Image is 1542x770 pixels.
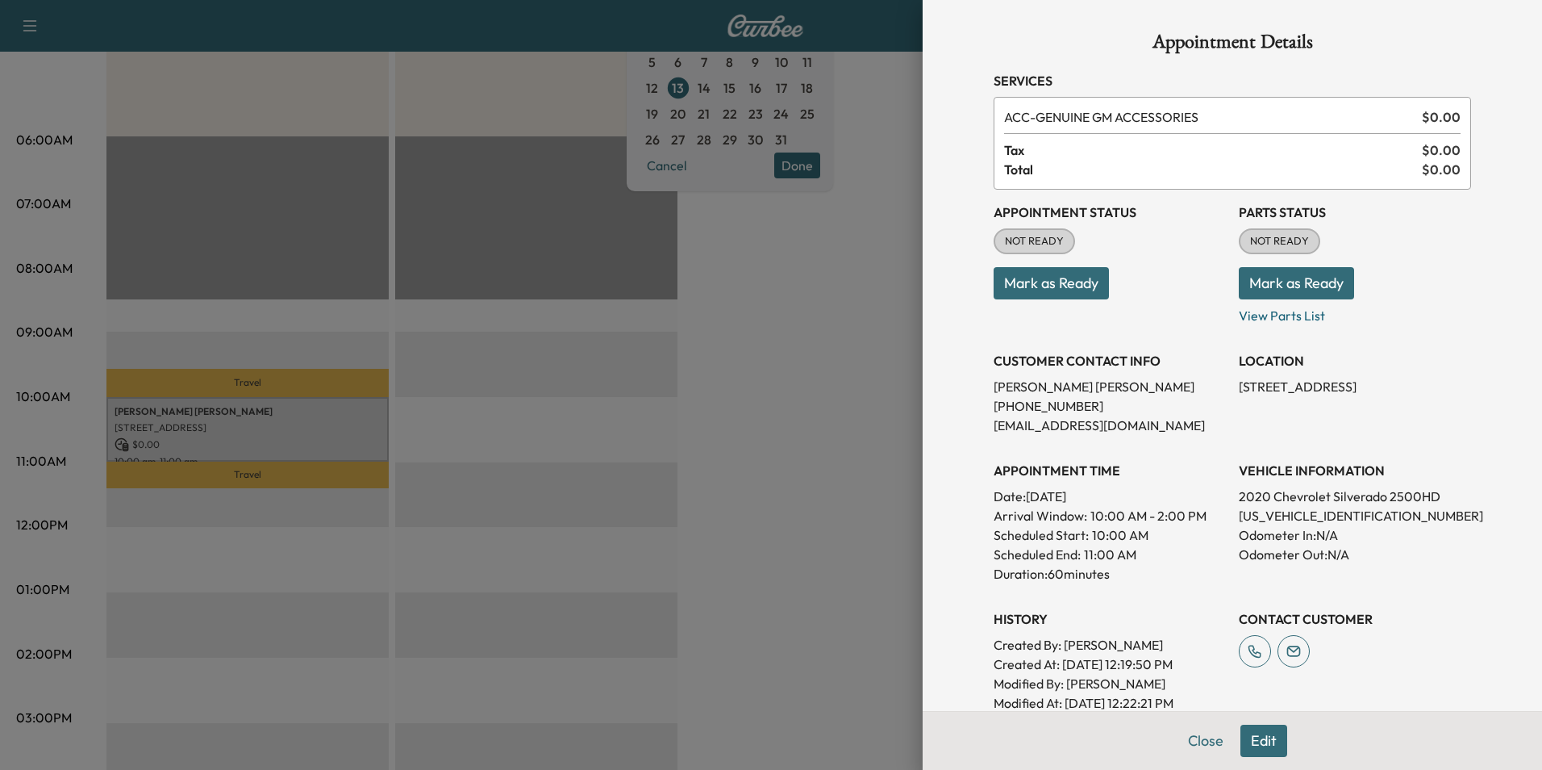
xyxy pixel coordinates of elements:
h3: Parts Status [1239,203,1471,222]
p: Duration: 60 minutes [994,564,1226,584]
h3: CUSTOMER CONTACT INFO [994,351,1226,370]
button: Close [1177,725,1234,757]
p: [EMAIL_ADDRESS][DOMAIN_NAME] [994,416,1226,435]
button: Edit [1240,725,1287,757]
p: [US_VEHICLE_IDENTIFICATION_NUMBER] [1239,506,1471,525]
h1: Appointment Details [994,32,1471,58]
h3: CONTACT CUSTOMER [1239,609,1471,629]
span: GENUINE GM ACCESSORIES [1004,107,1415,127]
p: Arrival Window: [994,506,1226,525]
h3: LOCATION [1239,351,1471,370]
span: NOT READY [995,233,1073,249]
span: 10:00 AM - 2:00 PM [1090,506,1207,525]
span: $ 0.00 [1422,160,1461,179]
p: Date: [DATE] [994,487,1226,506]
p: [STREET_ADDRESS] [1239,377,1471,396]
span: Tax [1004,140,1422,160]
p: Modified By : [PERSON_NAME] [994,674,1226,693]
h3: Services [994,71,1471,90]
p: Odometer Out: N/A [1239,545,1471,564]
button: Mark as Ready [994,267,1109,299]
p: Scheduled Start: [994,525,1089,545]
p: Created By : [PERSON_NAME] [994,635,1226,655]
h3: VEHICLE INFORMATION [1239,461,1471,480]
p: Odometer In: N/A [1239,525,1471,545]
p: 10:00 AM [1092,525,1148,545]
h3: APPOINTMENT TIME [994,461,1226,480]
span: NOT READY [1240,233,1319,249]
h3: Appointment Status [994,203,1226,222]
p: Scheduled End: [994,545,1081,564]
p: View Parts List [1239,299,1471,325]
p: 11:00 AM [1084,545,1136,564]
p: Modified At : [DATE] 12:22:21 PM [994,693,1226,713]
span: Total [1004,160,1422,179]
p: 2020 Chevrolet Silverado 2500HD [1239,487,1471,506]
span: $ 0.00 [1422,140,1461,160]
p: Created At : [DATE] 12:19:50 PM [994,655,1226,674]
h3: History [994,609,1226,629]
p: [PERSON_NAME] [PERSON_NAME] [994,377,1226,396]
p: [PHONE_NUMBER] [994,396,1226,416]
button: Mark as Ready [1239,267,1354,299]
span: $ 0.00 [1422,107,1461,127]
